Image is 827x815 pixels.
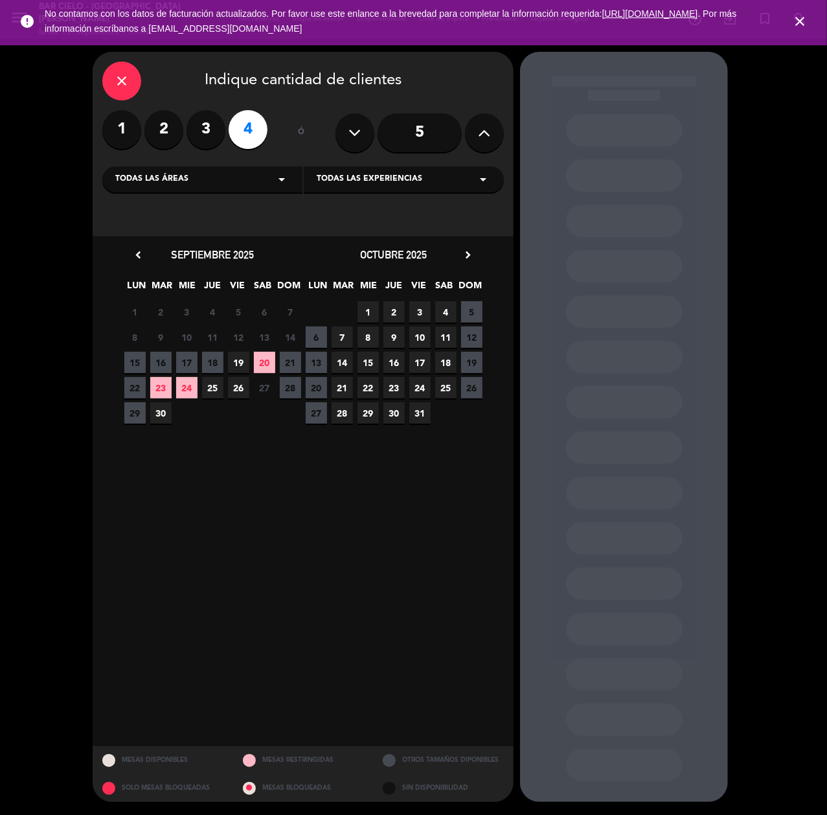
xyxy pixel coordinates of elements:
div: MESAS BLOQUEADAS [233,774,374,802]
span: 25 [435,377,457,398]
div: MESAS DISPONIBLES [93,746,233,774]
span: 8 [124,327,146,348]
span: 4 [435,301,457,323]
span: septiembre 2025 [171,248,254,261]
span: 26 [461,377,482,398]
span: 21 [332,377,353,398]
span: 4 [202,301,223,323]
span: 11 [202,327,223,348]
span: 19 [228,352,249,373]
span: 11 [435,327,457,348]
span: 21 [280,352,301,373]
span: 20 [254,352,275,373]
span: Todas las áreas [115,173,188,186]
span: 14 [280,327,301,348]
span: 9 [383,327,405,348]
span: 7 [332,327,353,348]
span: 14 [332,352,353,373]
i: arrow_drop_down [274,172,289,187]
span: 17 [176,352,198,373]
a: [URL][DOMAIN_NAME] [602,8,698,19]
span: 26 [228,377,249,398]
span: 13 [306,352,327,373]
div: SOLO MESAS BLOQUEADAS [93,774,233,802]
span: MAR [333,278,354,299]
i: error [19,14,35,29]
span: 8 [357,327,379,348]
span: 23 [150,377,172,398]
span: 10 [409,327,431,348]
span: Todas las experiencias [317,173,422,186]
span: 1 [357,301,379,323]
label: 3 [187,110,225,149]
i: close [114,73,130,89]
span: 25 [202,377,223,398]
span: 28 [332,402,353,424]
span: 22 [124,377,146,398]
span: 20 [306,377,327,398]
span: 28 [280,377,301,398]
span: 3 [409,301,431,323]
div: Indique cantidad de clientes [102,62,504,100]
label: 1 [102,110,141,149]
span: 18 [202,352,223,373]
span: 30 [383,402,405,424]
label: 2 [144,110,183,149]
span: 10 [176,327,198,348]
i: close [792,14,808,29]
span: DOM [459,278,481,299]
span: 12 [461,327,482,348]
span: VIE [227,278,249,299]
span: 16 [383,352,405,373]
span: 6 [306,327,327,348]
span: 24 [409,377,431,398]
span: 12 [228,327,249,348]
label: 4 [229,110,267,149]
span: 16 [150,352,172,373]
span: LUN [308,278,329,299]
span: 17 [409,352,431,373]
span: 7 [280,301,301,323]
span: 24 [176,377,198,398]
span: 1 [124,301,146,323]
span: 23 [383,377,405,398]
i: arrow_drop_down [475,172,491,187]
span: 18 [435,352,457,373]
i: chevron_left [131,248,145,262]
span: 27 [306,402,327,424]
span: DOM [278,278,299,299]
div: OTROS TAMAÑOS DIPONIBLES [373,746,514,774]
span: 5 [228,301,249,323]
div: ó [280,110,323,155]
div: MESAS RESTRINGIDAS [233,746,374,774]
span: SAB [253,278,274,299]
span: 2 [150,301,172,323]
a: . Por más información escríbanos a [EMAIL_ADDRESS][DOMAIN_NAME] [45,8,736,34]
span: 29 [124,402,146,424]
span: 13 [254,327,275,348]
span: 9 [150,327,172,348]
span: 22 [357,377,379,398]
span: MAR [152,278,173,299]
span: 29 [357,402,379,424]
span: MIE [177,278,198,299]
span: 27 [254,377,275,398]
span: MIE [358,278,380,299]
span: 31 [409,402,431,424]
span: No contamos con los datos de facturación actualizados. Por favor use este enlance a la brevedad p... [45,8,736,34]
span: 30 [150,402,172,424]
span: 2 [383,301,405,323]
span: JUE [202,278,223,299]
div: SIN DISPONIBILIDAD [373,774,514,802]
span: 6 [254,301,275,323]
span: 3 [176,301,198,323]
span: VIE [409,278,430,299]
span: LUN [126,278,148,299]
span: SAB [434,278,455,299]
span: 15 [124,352,146,373]
span: JUE [383,278,405,299]
span: 15 [357,352,379,373]
span: octubre 2025 [361,248,427,261]
span: 19 [461,352,482,373]
span: 5 [461,301,482,323]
